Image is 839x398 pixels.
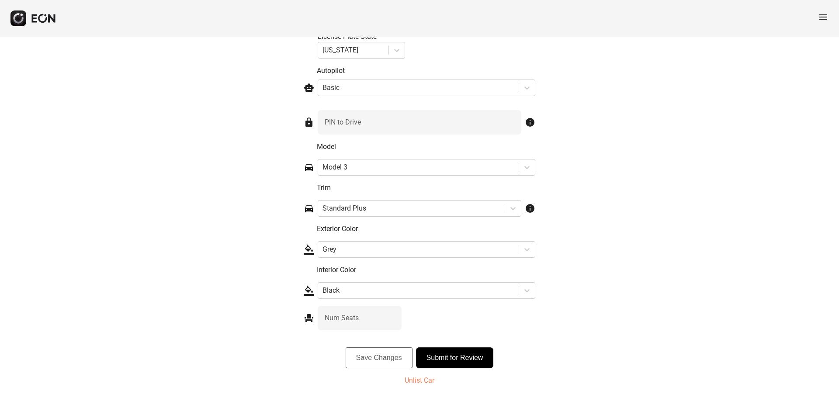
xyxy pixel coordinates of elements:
label: Num Seats [325,313,359,323]
div: License Plate State [318,31,405,42]
span: directions_car [304,203,314,214]
span: format_color_fill [304,285,314,296]
span: lock [304,117,314,128]
span: directions_car [304,162,314,173]
p: Model [317,142,535,152]
p: Autopilot [317,66,535,76]
p: Trim [317,183,535,193]
label: PIN to Drive [325,117,361,128]
p: Unlist Car [405,375,434,386]
p: Interior Color [317,265,535,275]
span: menu [818,12,829,22]
span: smart_toy [304,83,314,93]
span: info [525,117,535,128]
span: info [525,203,535,214]
button: Submit for Review [416,347,494,368]
p: Exterior Color [317,224,535,234]
span: format_color_fill [304,244,314,255]
span: event_seat [304,313,314,323]
button: Save Changes [346,347,413,368]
